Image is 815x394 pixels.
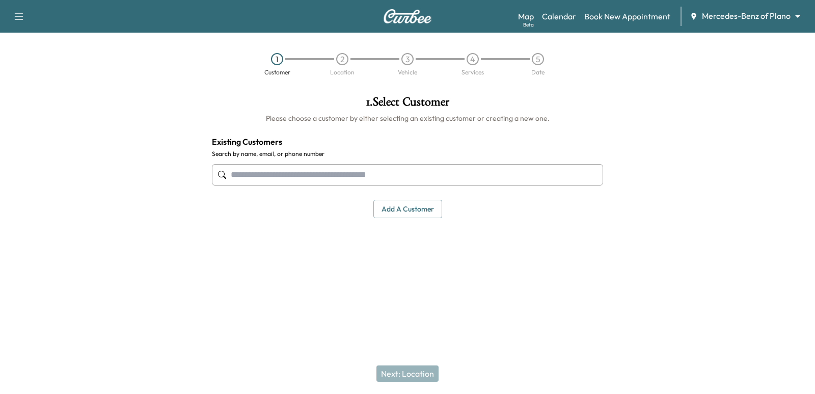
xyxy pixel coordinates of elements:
div: Location [330,69,355,75]
div: 5 [532,53,544,65]
div: 4 [467,53,479,65]
div: Date [531,69,545,75]
div: Customer [264,69,290,75]
div: Vehicle [398,69,417,75]
a: MapBeta [518,10,534,22]
div: 2 [336,53,348,65]
h4: Existing Customers [212,136,603,148]
div: Services [461,69,484,75]
span: Mercedes-Benz of Plano [702,10,791,22]
label: Search by name, email, or phone number [212,150,603,158]
img: Curbee Logo [383,9,432,23]
div: 3 [401,53,414,65]
a: Book New Appointment [584,10,670,22]
button: Add a customer [373,200,442,219]
h1: 1 . Select Customer [212,96,603,113]
a: Calendar [542,10,576,22]
div: Beta [523,21,534,29]
h6: Please choose a customer by either selecting an existing customer or creating a new one. [212,113,603,123]
div: 1 [271,53,283,65]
